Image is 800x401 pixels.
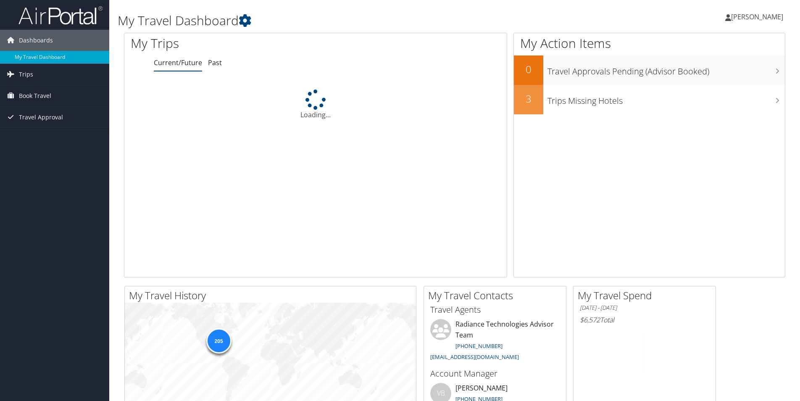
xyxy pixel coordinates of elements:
h3: Account Manager [430,368,560,380]
li: Radiance Technologies Advisor Team [426,319,564,364]
span: Travel Approval [19,107,63,128]
a: [PHONE_NUMBER] [455,342,503,350]
h3: Trips Missing Hotels [547,91,785,107]
h3: Travel Agents [430,304,560,316]
h2: My Travel Contacts [428,288,566,303]
h3: Travel Approvals Pending (Advisor Booked) [547,61,785,77]
span: Dashboards [19,30,53,51]
a: 3Trips Missing Hotels [514,85,785,114]
div: 205 [206,328,231,354]
span: $6,572 [580,315,600,324]
a: [PERSON_NAME] [725,4,792,29]
h2: My Travel History [129,288,416,303]
div: Loading... [124,90,507,120]
a: [EMAIL_ADDRESS][DOMAIN_NAME] [430,353,519,361]
img: airportal-logo.png [18,5,103,25]
h2: 0 [514,62,543,77]
a: Past [208,58,222,67]
h2: My Travel Spend [578,288,716,303]
h1: My Trips [131,34,341,52]
h2: 3 [514,92,543,106]
span: Book Travel [19,85,51,106]
a: Current/Future [154,58,202,67]
h6: [DATE] - [DATE] [580,304,709,312]
span: Trips [19,64,33,85]
h1: My Action Items [514,34,785,52]
a: 0Travel Approvals Pending (Advisor Booked) [514,55,785,85]
h6: Total [580,315,709,324]
h1: My Travel Dashboard [118,12,567,29]
span: [PERSON_NAME] [731,12,783,21]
